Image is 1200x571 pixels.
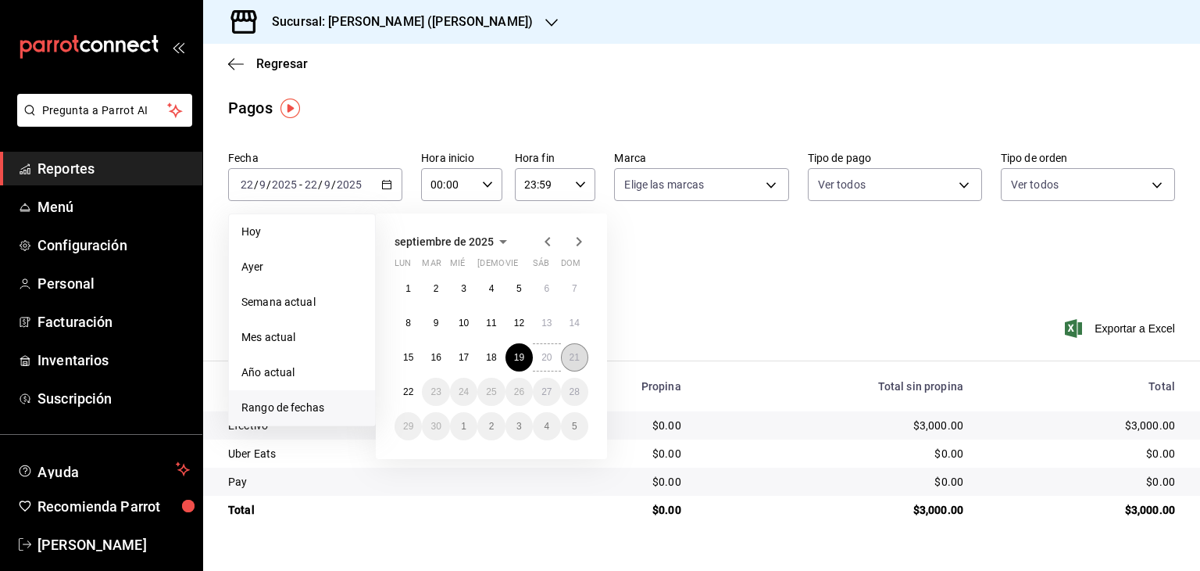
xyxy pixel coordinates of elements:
[241,224,362,240] span: Hoy
[516,283,522,294] abbr: 5 de septiembre de 2025
[228,502,516,518] div: Total
[228,153,402,163] label: Fecha
[988,446,1175,461] div: $0.00
[422,412,449,440] button: 30 de septiembre de 2025
[271,178,298,191] input: ----
[516,421,522,432] abbr: 3 de octubre de 2025
[533,412,560,440] button: 4 de octubre de 2025
[37,350,190,371] span: Inventarios
[422,343,449,372] button: 16 de septiembre de 2025
[541,352,552,363] abbr: 20 de septiembre de 2025
[988,418,1175,433] div: $3,000.00
[331,178,336,191] span: /
[988,380,1175,393] div: Total
[561,412,588,440] button: 5 de octubre de 2025
[572,283,577,294] abbr: 7 de septiembre de 2025
[395,232,512,251] button: septiembre de 2025
[706,474,963,490] div: $0.00
[541,502,681,518] div: $0.00
[336,178,362,191] input: ----
[318,178,323,191] span: /
[533,343,560,372] button: 20 de septiembre de 2025
[450,378,477,406] button: 24 de septiembre de 2025
[395,309,422,337] button: 8 de septiembre de 2025
[403,386,413,397] abbr: 22 de septiembre de 2025
[241,329,362,346] span: Mes actual
[544,421,549,432] abbr: 4 de octubre de 2025
[561,309,588,337] button: 14 de septiembre de 2025
[1011,177,1059,192] span: Ver todos
[514,386,524,397] abbr: 26 de septiembre de 2025
[450,258,465,275] abbr: miércoles
[395,378,422,406] button: 22 de septiembre de 2025
[1068,319,1175,338] span: Exportar a Excel
[706,380,963,393] div: Total sin propina
[533,258,549,275] abbr: sábado
[37,235,190,256] span: Configuración
[541,474,681,490] div: $0.00
[505,412,533,440] button: 3 de octubre de 2025
[228,56,308,71] button: Regresar
[533,378,560,406] button: 27 de septiembre de 2025
[505,378,533,406] button: 26 de septiembre de 2025
[561,275,588,303] button: 7 de septiembre de 2025
[403,352,413,363] abbr: 15 de septiembre de 2025
[434,283,439,294] abbr: 2 de septiembre de 2025
[459,386,469,397] abbr: 24 de septiembre de 2025
[561,343,588,372] button: 21 de septiembre de 2025
[541,386,552,397] abbr: 27 de septiembre de 2025
[304,178,318,191] input: --
[395,235,494,248] span: septiembre de 2025
[430,421,441,432] abbr: 30 de septiembre de 2025
[450,343,477,372] button: 17 de septiembre de 2025
[403,421,413,432] abbr: 29 de septiembre de 2025
[505,309,533,337] button: 12 de septiembre de 2025
[706,418,963,433] div: $3,000.00
[421,153,502,163] label: Hora inicio
[37,196,190,217] span: Menú
[477,258,570,275] abbr: jueves
[706,502,963,518] div: $3,000.00
[486,352,496,363] abbr: 18 de septiembre de 2025
[489,421,495,432] abbr: 2 de octubre de 2025
[395,258,411,275] abbr: lunes
[395,275,422,303] button: 1 de septiembre de 2025
[533,275,560,303] button: 6 de septiembre de 2025
[37,311,190,332] span: Facturación
[505,258,518,275] abbr: viernes
[299,178,302,191] span: -
[570,352,580,363] abbr: 21 de septiembre de 2025
[405,283,411,294] abbr: 1 de septiembre de 2025
[808,153,982,163] label: Tipo de pago
[489,283,495,294] abbr: 4 de septiembre de 2025
[614,153,788,163] label: Marca
[624,177,704,192] span: Elige las marcas
[818,177,866,192] span: Ver todos
[37,388,190,409] span: Suscripción
[988,474,1175,490] div: $0.00
[172,41,184,53] button: open_drawer_menu
[11,113,192,130] a: Pregunta a Parrot AI
[241,365,362,381] span: Año actual
[280,99,300,118] button: Tooltip marker
[323,178,331,191] input: --
[561,258,580,275] abbr: domingo
[515,153,596,163] label: Hora fin
[477,343,505,372] button: 18 de septiembre de 2025
[459,352,469,363] abbr: 17 de septiembre de 2025
[259,178,266,191] input: --
[477,412,505,440] button: 2 de octubre de 2025
[430,386,441,397] abbr: 23 de septiembre de 2025
[228,474,516,490] div: Pay
[241,294,362,311] span: Semana actual
[17,94,192,127] button: Pregunta a Parrot AI
[241,400,362,416] span: Rango de fechas
[37,460,170,479] span: Ayuda
[450,275,477,303] button: 3 de septiembre de 2025
[37,273,190,294] span: Personal
[405,318,411,329] abbr: 8 de septiembre de 2025
[533,309,560,337] button: 13 de septiembre de 2025
[42,102,168,119] span: Pregunta a Parrot AI
[988,502,1175,518] div: $3,000.00
[422,309,449,337] button: 9 de septiembre de 2025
